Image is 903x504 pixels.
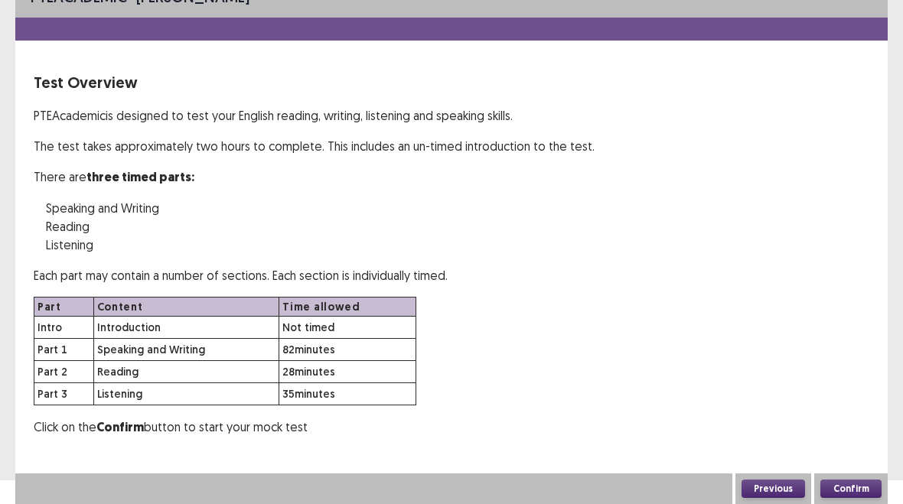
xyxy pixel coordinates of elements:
[93,317,279,339] td: Introduction
[34,339,94,361] td: Part 1
[46,236,869,254] p: Listening
[34,71,869,94] p: Test Overview
[34,266,869,285] p: Each part may contain a number of sections. Each section is individually timed.
[820,480,882,498] button: Confirm
[279,383,416,405] td: 35 minutes
[34,361,94,383] td: Part 2
[46,199,869,217] p: Speaking and Writing
[279,339,416,361] td: 82 minutes
[279,361,416,383] td: 28 minutes
[742,480,805,498] button: Previous
[34,137,869,155] p: The test takes approximately two hours to complete. This includes an un-timed introduction to the...
[93,361,279,383] td: Reading
[96,419,144,435] strong: Confirm
[34,106,869,125] p: PTE Academic is designed to test your English reading, writing, listening and speaking skills.
[93,339,279,361] td: Speaking and Writing
[93,383,279,405] td: Listening
[34,317,94,339] td: Intro
[34,167,869,187] p: There are
[93,298,279,317] th: Content
[46,217,869,236] p: Reading
[86,169,194,185] strong: three timed parts:
[34,383,94,405] td: Part 3
[279,317,416,339] td: Not timed
[34,418,869,437] p: Click on the button to start your mock test
[279,298,416,317] th: Time allowed
[34,298,94,317] th: Part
